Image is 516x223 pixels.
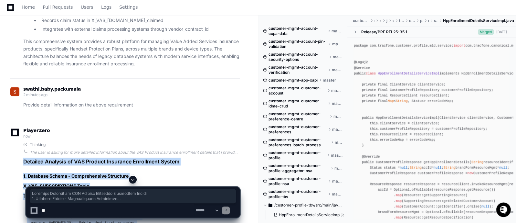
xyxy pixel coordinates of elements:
span: PlayerZero [23,128,50,132]
span: tracfone [399,18,404,23]
span: Map [388,99,394,103]
span: Merged [478,29,494,35]
span: Settings [119,5,138,9]
span: Logs [101,5,111,9]
span: customer-mgmt-customer-profile [269,150,326,161]
div: The user is asking for more detailed information about the VAS Product insurance enrollment detai... [30,150,240,155]
span: service [434,18,438,23]
span: master [323,78,336,83]
span: master [331,153,343,158]
span: HppEnrollmentDetailsServiceImpl [378,72,439,75]
span: customer-profile-tbv [353,18,369,23]
span: now [23,134,31,139]
span: swathi.baby.packumala [23,86,81,92]
span: master [332,28,343,34]
span: master [335,140,342,145]
a: Powered byPylon [46,68,78,73]
span: customer-mgmt-account-pin-validation [269,39,327,49]
span: customer-mgmt-customer-profile-aggregator-nsa [269,163,329,173]
span: 2 minutes ago [23,92,47,97]
span: customer-mgmt-account-ccpa-data [269,26,326,36]
span: customer-mgmt-customer-preferences [269,124,327,135]
span: main [379,18,381,23]
span: com [393,18,394,23]
span: master [333,114,342,119]
img: 1736555170064-99ba0984-63c1-480f-8ee9-699278ef63ed [6,48,18,60]
span: Pull Requests [43,5,73,9]
span: master [333,54,342,60]
span: customer-mgmt-account-security-options [269,52,328,62]
img: PlayerZero [6,6,19,19]
span: customer-mgmt-customer-preferences-batch-process [269,137,330,148]
span: customer [409,18,415,23]
span: master [331,88,342,93]
div: Release/PRE REL25-35 1 [361,29,407,35]
h1: Detailed Analysis of VAS Product Insurance Enrollment System [23,158,240,165]
span: master [332,67,342,72]
p: This comprehensive system provides a robust platform for managing Value Added Services insurance ... [23,38,240,67]
span: profile [420,18,423,23]
span: new [467,171,473,175]
li: Integrates with external claims processing systems through vendor_contract_id [39,26,240,33]
span: customer-mgmt-customer-account [269,85,326,96]
span: null [499,166,507,170]
span: String [444,166,456,170]
span: String [396,99,408,103]
h2: 1. Database Schema - Comprehensive Structure [23,173,240,179]
div: Welcome [6,26,118,36]
li: Records claim status in X_VAS_[DOMAIN_NAME]_claimed [39,17,240,24]
div: [DATE] [496,29,507,34]
span: null [400,166,408,170]
span: master [334,166,342,171]
span: import [453,44,465,48]
span: HppEnrollmentDetailsServiceImpl.java [443,18,514,23]
span: customer-mgmt-customer-preference-centre [269,111,329,122]
span: java [386,18,387,23]
span: master [332,41,342,47]
span: class [366,72,376,75]
span: Users [81,5,93,9]
span: String [410,166,422,170]
span: customer-mgmt-account-verification [269,65,327,75]
p: Provide detail information on the above requirement [23,101,240,109]
span: Thinking [30,142,46,147]
span: mld [428,18,429,23]
div: We're offline, we'll be back soon [22,55,84,60]
span: String [471,160,483,164]
span: customer-mgmt-app-xapi [269,78,318,83]
div: Start new chat [22,48,106,55]
span: Loremips Dolorsit am CON Adipisc Elitseddo Eiusmodtem Incidi 1. Utlabore Etdolo - Magnaaliquaen A... [32,191,234,201]
button: Start new chat [110,50,118,58]
img: ACg8ocLg2_KGMaESmVdPJoxlc_7O_UeM10l1C5GIc0P9QNRQFTV7=s96-c [10,87,19,96]
span: master [332,101,342,106]
span: null [434,166,442,170]
span: customer-mgmt-customer-idme-crud [269,98,327,109]
span: Pylon [64,68,78,73]
span: master [332,127,342,132]
span: Home [22,5,35,9]
iframe: Open customer support [495,202,513,219]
